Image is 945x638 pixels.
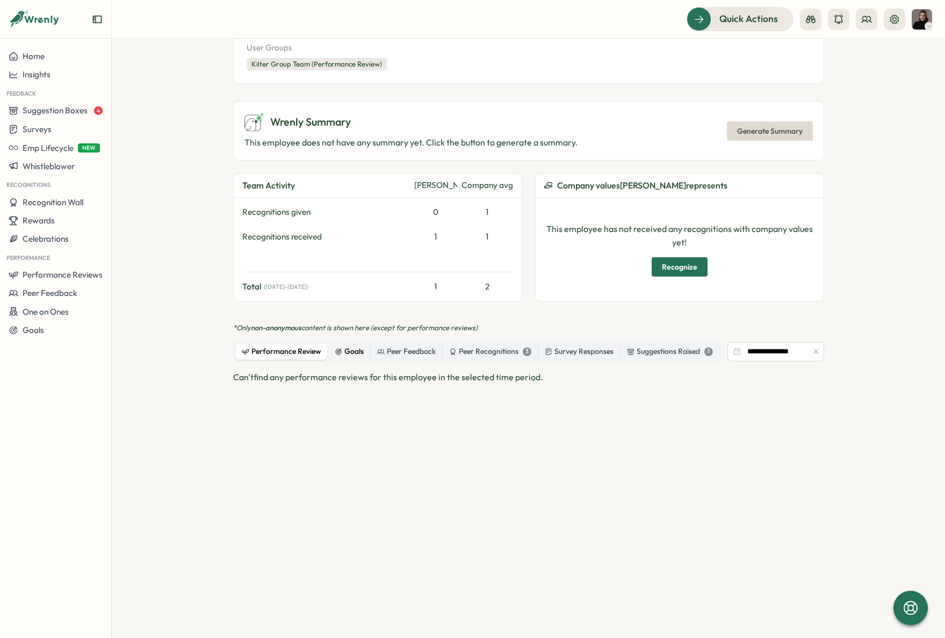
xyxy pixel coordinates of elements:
[687,7,793,31] button: Quick Actions
[23,325,44,335] span: Goals
[544,222,815,249] p: This employee has not received any recognitions with company values yet!
[461,206,513,218] div: 1
[23,307,69,317] span: One on Ones
[264,284,308,291] span: ( [DATE] - [DATE] )
[247,58,387,71] div: Kilter Group Team (Performance Review)
[727,121,813,141] button: Generate Summary
[377,346,436,358] div: Peer Feedback
[23,161,75,171] span: Whistleblower
[737,122,803,140] span: Generate Summary
[414,206,457,218] div: 0
[251,323,301,332] span: non-anonymous
[23,143,74,153] span: Emp Lifecycle
[449,346,531,358] div: Peer Recognitions
[23,124,52,134] span: Surveys
[662,258,697,276] span: Recognize
[23,197,83,207] span: Recognition Wall
[461,281,513,293] div: 2
[242,179,410,192] div: Team Activity
[461,231,513,243] div: 1
[23,234,69,244] span: Celebrations
[652,257,708,277] button: Recognize
[94,106,103,115] span: 4
[23,215,55,226] span: Rewards
[233,323,824,333] p: *Only content is shown here (except for performance reviews)
[704,347,713,356] div: 1
[23,69,51,79] span: Insights
[242,281,262,293] span: Total
[912,9,932,30] img: Andrea V. Farruggio
[414,281,457,293] div: 1
[247,42,811,54] p: User Groups
[335,346,364,358] div: Goals
[23,288,77,298] span: Peer Feedback
[242,346,321,358] div: Performance Review
[92,14,103,25] button: Expand sidebar
[78,143,100,153] span: NEW
[414,179,457,191] div: [PERSON_NAME]
[242,206,410,218] div: Recognitions given
[270,114,351,130] span: Wrenly Summary
[233,372,543,382] span: Can't find any performance reviews for this employee in the selected time period.
[627,346,713,358] div: Suggestions Raised
[23,51,45,61] span: Home
[414,231,457,243] div: 1
[244,136,578,149] p: This employee does not have any summary yet. Click the button to generate a summary.
[523,347,531,356] div: 3
[23,105,88,115] span: Suggestion Boxes
[545,346,614,358] div: Survey Responses
[461,179,513,191] div: Company avg
[719,12,778,26] span: Quick Actions
[23,270,103,280] span: Performance Reviews
[557,179,727,192] span: Company values [PERSON_NAME] represents
[242,231,410,243] div: Recognitions received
